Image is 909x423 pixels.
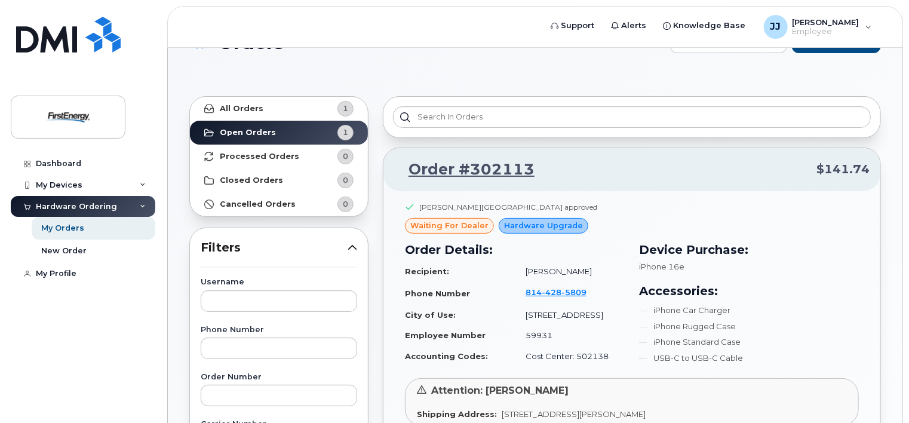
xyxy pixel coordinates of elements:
[639,336,859,348] li: iPhone Standard Case
[190,97,368,121] a: All Orders1
[793,17,859,27] span: [PERSON_NAME]
[502,409,646,419] span: [STREET_ADDRESS][PERSON_NAME]
[343,174,348,186] span: 0
[405,330,486,340] strong: Employee Number
[515,261,625,282] td: [PERSON_NAME]
[603,14,655,38] a: Alerts
[405,266,449,276] strong: Recipient:
[770,20,781,34] span: JJ
[343,127,348,138] span: 1
[639,241,859,259] h3: Device Purchase:
[561,20,595,32] span: Support
[190,145,368,168] a: Processed Orders0
[756,15,880,39] div: Johnson, Jason
[343,151,348,162] span: 0
[639,305,859,316] li: iPhone Car Charger
[542,287,561,297] span: 428
[201,278,357,286] label: Username
[405,241,625,259] h3: Order Details:
[393,106,871,128] input: Search in orders
[793,27,859,36] span: Employee
[674,20,746,32] span: Knowledge Base
[190,192,368,216] a: Cancelled Orders0
[220,200,296,209] strong: Cancelled Orders
[419,202,597,212] div: [PERSON_NAME][GEOGRAPHIC_DATA] approved
[655,14,754,38] a: Knowledge Base
[405,310,456,320] strong: City of Use:
[201,373,357,381] label: Order Number
[405,289,470,298] strong: Phone Number
[515,305,625,326] td: [STREET_ADDRESS]
[639,262,684,271] span: iPhone 16e
[857,371,900,414] iframe: Messenger Launcher
[201,326,357,334] label: Phone Number
[526,287,586,297] span: 814
[343,198,348,210] span: 0
[343,103,348,114] span: 1
[639,282,859,300] h3: Accessories:
[190,121,368,145] a: Open Orders1
[622,20,647,32] span: Alerts
[394,159,535,180] a: Order #302113
[417,409,497,419] strong: Shipping Address:
[515,325,625,346] td: 59931
[515,346,625,367] td: Cost Center: 502138
[543,14,603,38] a: Support
[561,287,586,297] span: 5809
[190,168,368,192] a: Closed Orders0
[405,351,488,361] strong: Accounting Codes:
[639,352,859,364] li: USB-C to USB-C Cable
[218,32,284,53] span: Orders
[220,152,299,161] strong: Processed Orders
[201,239,348,256] span: Filters
[410,220,489,231] span: waiting for dealer
[504,220,583,231] span: Hardware Upgrade
[526,287,601,297] a: 8144285809
[220,176,283,185] strong: Closed Orders
[220,128,276,137] strong: Open Orders
[816,161,870,178] span: $141.74
[639,321,859,332] li: iPhone Rugged Case
[431,385,569,396] span: Attention: [PERSON_NAME]
[220,104,263,114] strong: All Orders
